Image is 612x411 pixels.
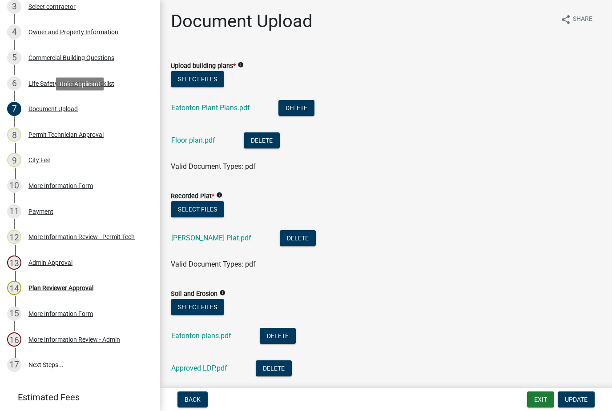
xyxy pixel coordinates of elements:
div: Payment [28,208,53,215]
wm-modal-confirm: Delete Document [278,104,314,113]
div: City Fee [28,157,50,163]
button: Select files [171,71,224,87]
wm-modal-confirm: Delete Document [260,332,296,341]
button: Delete [256,360,292,376]
div: 15 [7,307,21,321]
span: Back [185,396,201,403]
a: [PERSON_NAME] Plat.pdf [171,234,251,242]
div: Permit Technician Approval [28,132,104,138]
div: 5 [7,51,21,65]
div: 10 [7,179,21,193]
i: share [560,14,571,25]
div: More Information Form [28,183,93,189]
button: Update [558,391,595,407]
div: Role: Applicant [56,77,104,90]
button: Select files [171,201,224,217]
div: 8 [7,128,21,142]
i: info [238,62,244,68]
i: info [216,192,222,198]
button: Select files [171,299,224,315]
a: Eatonton plans.pdf [171,331,231,340]
div: 14 [7,281,21,295]
a: Floor plan.pdf [171,136,215,144]
div: 7 [7,102,21,116]
wm-modal-confirm: Delete Document [256,365,292,373]
div: More Information Review - Admin [28,336,120,343]
i: info [219,290,225,296]
span: Share [573,14,592,25]
button: Delete [244,132,280,148]
button: shareShare [553,11,600,28]
div: Admin Approval [28,259,72,266]
div: 4 [7,25,21,39]
a: Approved LDP.pdf [171,364,227,372]
div: Document Upload [28,106,78,112]
button: Delete [278,100,314,116]
div: Life Safety Inspection Checklist [28,80,114,87]
label: Recorded Plat [171,193,214,200]
div: 6 [7,76,21,91]
span: Update [565,396,588,403]
div: 12 [7,230,21,244]
label: Upload building plans [171,63,236,69]
div: 17 [7,358,21,372]
div: More Information Review - Permit Tech [28,234,135,240]
div: Commercial Building Questions [28,55,114,61]
span: Valid Document Types: pdf [171,260,256,268]
div: Select contractor [28,4,76,10]
button: Exit [527,391,554,407]
div: Owner and Property Information [28,29,118,35]
div: Plan Reviewer Approval [28,285,93,291]
div: 16 [7,332,21,347]
div: 13 [7,255,21,270]
wm-modal-confirm: Delete Document [280,235,316,243]
h1: Document Upload [171,11,313,32]
div: 11 [7,204,21,219]
button: Back [177,391,208,407]
div: More Information Form [28,311,93,317]
span: Valid Document Types: pdf [171,162,256,171]
div: 9 [7,153,21,167]
label: Soil and Erosion [171,291,217,297]
wm-modal-confirm: Delete Document [244,137,280,145]
button: Delete [260,328,296,344]
button: Delete [280,230,316,246]
a: Estimated Fees [7,388,146,406]
a: Eatonton Plant Plans.pdf [171,104,250,112]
